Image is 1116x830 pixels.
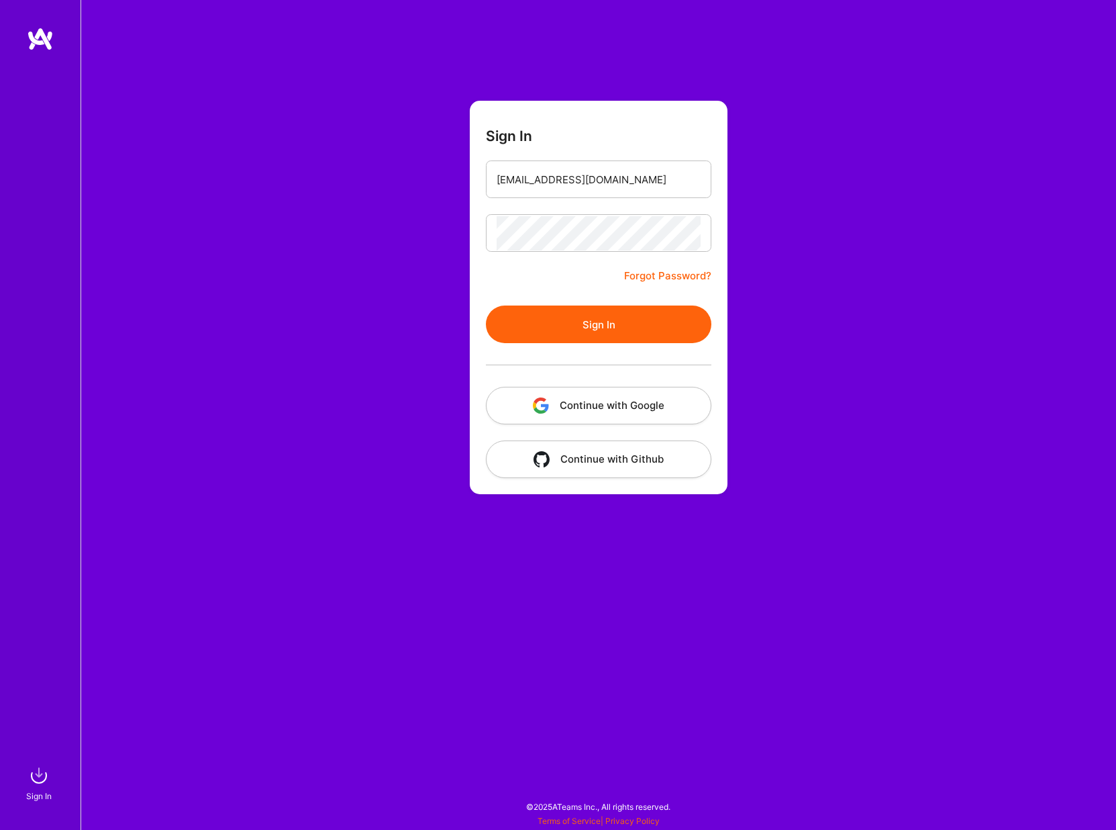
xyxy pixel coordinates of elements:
div: Sign In [26,789,52,803]
h3: Sign In [486,128,532,144]
img: icon [534,451,550,467]
button: Continue with Google [486,387,711,424]
div: © 2025 ATeams Inc., All rights reserved. [81,790,1116,823]
button: Continue with Github [486,441,711,478]
button: Sign In [486,306,711,343]
img: logo [27,27,54,51]
span: | [538,816,660,826]
a: Privacy Policy [605,816,660,826]
input: Email... [497,163,701,197]
a: Terms of Service [538,816,601,826]
img: sign in [26,762,52,789]
img: icon [533,398,549,414]
a: Forgot Password? [624,268,711,284]
a: sign inSign In [28,762,52,803]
